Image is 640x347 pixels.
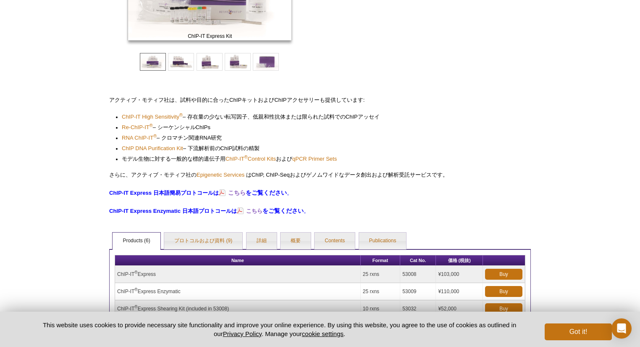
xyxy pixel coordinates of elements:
span: ChIP [229,97,241,103]
td: 25 rxns [361,266,400,283]
sup: ® [134,270,137,275]
sup: ® [134,305,137,309]
p: This website uses cookies to provide necessary site functionality and improve your online experie... [28,321,531,338]
span: ChIP, ChIP-Seq [252,172,290,178]
a: Contents [315,233,355,249]
a: RNA ChIP-IT® [122,134,157,142]
a: qPCR Primer Sets [292,155,337,163]
span: をご覧ください [246,189,287,196]
th: 価格 (税抜) [436,255,483,266]
button: cookie settings [302,330,344,337]
a: Products (6) [113,233,160,249]
a: 概要 [281,233,311,249]
a: Re-ChIP-IT® [122,123,153,132]
span: RNA [199,135,211,141]
td: 53009 [400,283,436,300]
a: ChIP-IT®Control Kits [226,155,276,163]
span: モデル生物に対する一般的な標的遺伝子用 [122,156,226,162]
span: ChIP-IT High Sensitivity [122,114,179,120]
span: 。 [287,189,293,196]
a: Privacy Policy [223,330,262,337]
th: Name [115,255,361,266]
span: さらに、アクティブ・モティフ社の [109,172,197,178]
span: およびゲノムワイドなデータ創出および解析受託サービスです。 [290,172,448,178]
span: – 下流解析前の 試料の精製 [183,145,260,151]
a: プロトコルおよび資料 (9) [164,233,242,249]
sup: ® [153,133,157,138]
td: ChIP-IT Express Shearing Kit (included in 53008) [115,300,361,318]
span: – シーケンシャル [153,124,210,130]
sup: ® [179,112,183,117]
span: – 存在量の少ない転写因子、低親和性抗体または限られた試料での アッセイ [179,114,380,120]
strong: ChIP-IT Express 日本語簡易プロトコールは [109,190,219,196]
span: ChIP DNA Purification Kit [122,145,183,151]
a: Buy [485,269,522,280]
span: – クロマチン関連 研究 [157,135,222,141]
span: ChIP-IT Control Kits [226,156,276,162]
th: Format [361,255,400,266]
a: Epigenetic Services [197,172,244,178]
strong: ChIP-IT Express Enzymatic 日本語プロトコールは [109,208,237,214]
span: ChIP [274,97,286,103]
span: 。 [304,207,310,214]
sup: ® [244,154,248,159]
a: Publications [359,233,407,249]
span: をご覧ください [262,207,304,214]
strong: こちら [246,208,262,214]
a: ChIP DNA Purification Kit [122,144,183,153]
a: Buy [485,286,522,297]
button: Got it! [545,323,612,340]
span: ChIP [346,114,358,120]
td: 53008 [400,266,436,283]
a: Buy [485,303,522,314]
span: ChIPs [196,124,210,130]
td: 53032 [400,300,436,318]
td: ¥103,000 [436,266,483,283]
td: ChIP-IT Express [115,266,361,283]
td: 10 rxns [361,300,400,318]
sup: ® [150,123,153,128]
td: ChIP-IT Express Enzymatic [115,283,361,300]
span: は [246,172,252,178]
a: ChIP-IT High Sensitivity [122,113,179,121]
a: 詳細 [247,233,277,249]
span: RNA ChIP-IT [122,135,157,141]
th: Cat No. [400,255,436,266]
span: qPCR Primer Sets [292,156,337,162]
td: ¥110,000 [436,283,483,300]
td: 25 rxns [361,283,400,300]
a: ® [179,113,183,121]
td: ¥52,000 [436,300,483,318]
a: こちら [219,188,246,197]
span: ChIP-IT Express Kit [129,32,291,40]
strong: こちら [228,189,246,196]
div: Open Intercom Messenger [611,318,632,339]
sup: ® [134,287,137,292]
span: Re-ChIP-IT [122,124,153,130]
a: こちら [237,207,262,215]
span: ChIP [220,145,233,151]
span: および [276,156,292,162]
span: アクティブ・モティフ社は、試料や目的に合った キットおよび アクセサリーも提供しています: [109,97,365,103]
